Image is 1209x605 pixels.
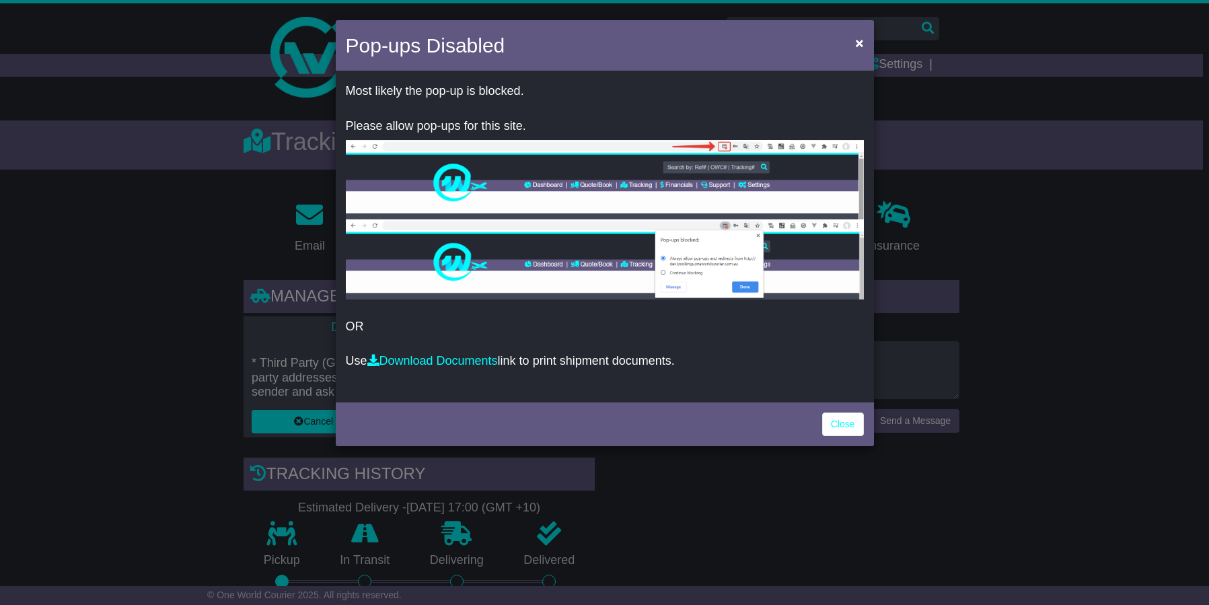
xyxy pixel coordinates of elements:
img: allow-popup-1.png [346,140,864,219]
span: × [855,35,863,50]
div: OR [336,74,874,399]
a: Close [822,413,864,436]
p: Please allow pop-ups for this site. [346,119,864,134]
h4: Pop-ups Disabled [346,30,505,61]
img: allow-popup-2.png [346,219,864,299]
p: Use link to print shipment documents. [346,354,864,369]
button: Close [848,29,870,57]
p: Most likely the pop-up is blocked. [346,84,864,99]
a: Download Documents [367,354,498,367]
